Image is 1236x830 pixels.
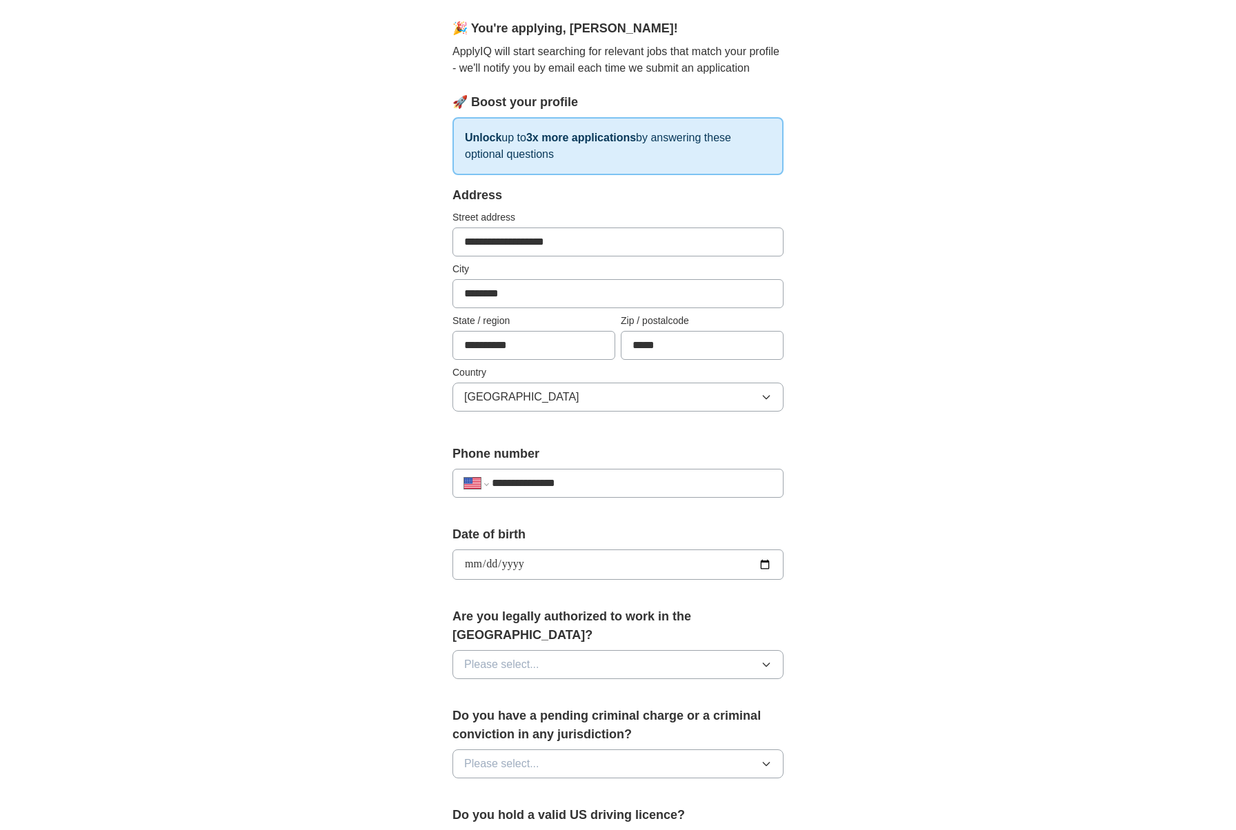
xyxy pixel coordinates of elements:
[464,756,539,772] span: Please select...
[452,314,615,328] label: State / region
[452,210,784,225] label: Street address
[465,132,501,143] strong: Unlock
[452,383,784,412] button: [GEOGRAPHIC_DATA]
[452,186,784,205] div: Address
[464,656,539,673] span: Please select...
[452,806,784,824] label: Do you hold a valid US driving licence?
[452,650,784,679] button: Please select...
[452,749,784,778] button: Please select...
[452,707,784,744] label: Do you have a pending criminal charge or a criminal conviction in any jurisdiction?
[464,389,579,405] span: [GEOGRAPHIC_DATA]
[452,365,784,380] label: Country
[526,132,636,143] strong: 3x more applications
[452,19,784,38] div: 🎉 You're applying , [PERSON_NAME] !
[452,445,784,463] label: Phone number
[452,43,784,77] p: ApplyIQ will start searching for relevant jobs that match your profile - we'll notify you by emai...
[452,117,784,175] p: up to by answering these optional questions
[452,262,784,276] label: City
[452,607,784,645] label: Are you legally authorized to work in the [GEOGRAPHIC_DATA]?
[452,93,784,112] div: 🚀 Boost your profile
[621,314,784,328] label: Zip / postalcode
[452,525,784,544] label: Date of birth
